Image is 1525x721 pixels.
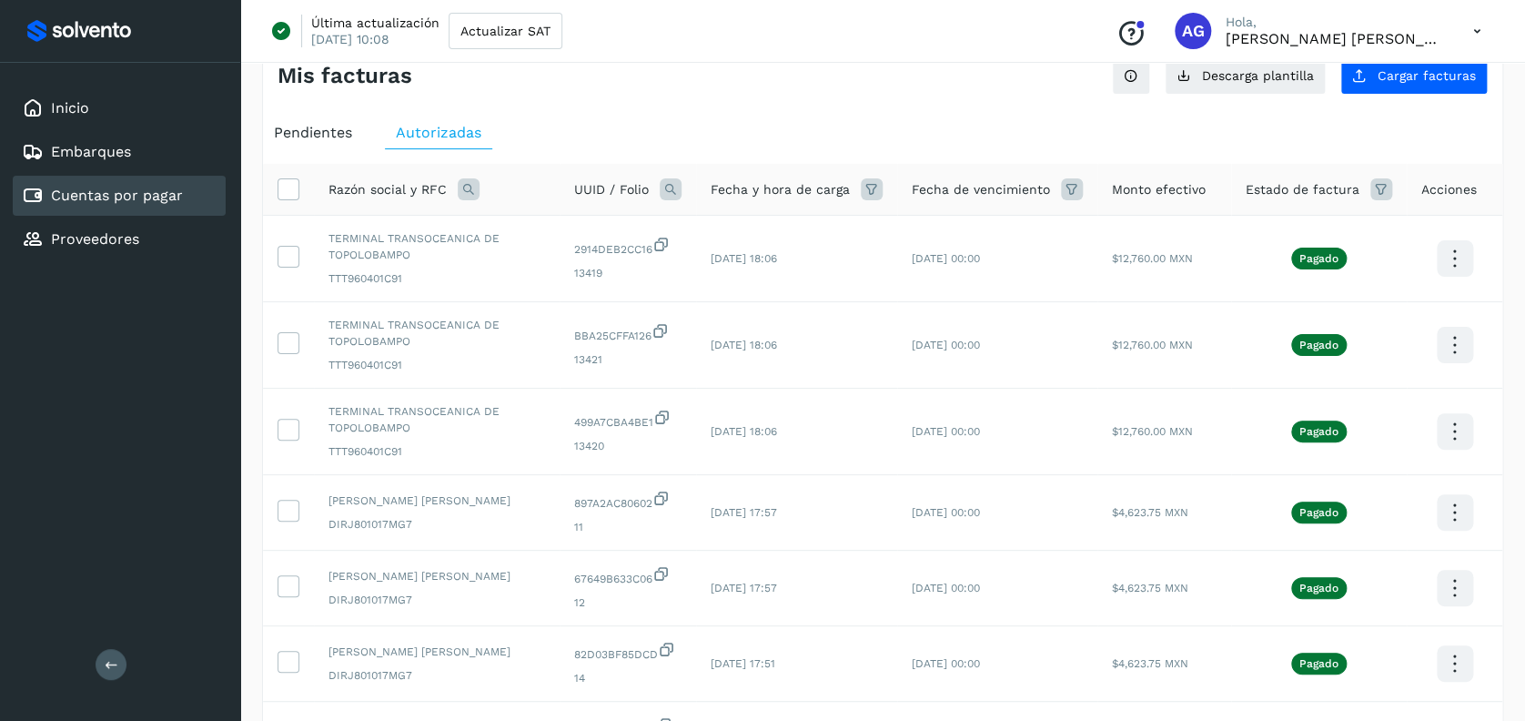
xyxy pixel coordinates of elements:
[574,180,649,199] span: UUID / Folio
[396,124,481,141] span: Autorizadas
[328,317,545,350] span: TERMINAL TRANSOCEANICA DE TOPOLOBAMPO
[912,339,980,351] span: [DATE] 00:00
[51,143,131,160] a: Embarques
[51,99,89,117] a: Inicio
[278,63,412,89] h4: Mis facturas
[1112,657,1188,670] span: $4,623.75 MXN
[574,641,682,663] span: 82D03BF85DCD
[912,506,980,519] span: [DATE] 00:00
[460,25,550,37] span: Actualizar SAT
[1226,15,1444,30] p: Hola,
[574,265,682,281] span: 13419
[328,667,545,684] span: DIRJ801017MG7
[1112,425,1193,438] span: $12,760.00 MXN
[711,506,777,519] span: [DATE] 17:57
[328,592,545,608] span: DIRJ801017MG7
[328,230,545,263] span: TERMINAL TRANSOCEANICA DE TOPOLOBAMPO
[574,236,682,258] span: 2914DEB2CC16
[912,180,1050,199] span: Fecha de vencimiento
[711,339,777,351] span: [DATE] 18:06
[328,270,545,287] span: TTT960401C91
[1299,582,1338,594] p: Pagado
[1202,69,1314,82] span: Descarga plantilla
[912,582,980,594] span: [DATE] 00:00
[51,230,139,248] a: Proveedores
[1378,69,1476,82] span: Cargar facturas
[574,565,682,587] span: 67649B633C06
[574,594,682,611] span: 12
[1299,506,1338,519] p: Pagado
[328,644,545,660] span: [PERSON_NAME] [PERSON_NAME]
[51,187,183,204] a: Cuentas por pagar
[574,519,682,535] span: 11
[328,443,545,460] span: TTT960401C91
[328,180,447,199] span: Razón social y RFC
[13,88,226,128] div: Inicio
[574,351,682,368] span: 13421
[1421,180,1477,199] span: Acciones
[1112,506,1188,519] span: $4,623.75 MXN
[574,670,682,686] span: 14
[1299,252,1338,265] p: Pagado
[912,425,980,438] span: [DATE] 00:00
[1246,180,1359,199] span: Estado de factura
[328,357,545,373] span: TTT960401C91
[574,438,682,454] span: 13420
[274,124,352,141] span: Pendientes
[711,657,775,670] span: [DATE] 17:51
[1299,657,1338,670] p: Pagado
[574,322,682,344] span: BBA25CFFA126
[574,490,682,512] span: 897A2AC80602
[711,180,850,199] span: Fecha y hora de carga
[328,403,545,436] span: TERMINAL TRANSOCEANICA DE TOPOLOBAMPO
[1112,339,1193,351] span: $12,760.00 MXN
[1299,339,1338,351] p: Pagado
[574,409,682,431] span: 499A7CBA4BE1
[328,568,545,584] span: [PERSON_NAME] [PERSON_NAME]
[1299,425,1338,438] p: Pagado
[1112,582,1188,594] span: $4,623.75 MXN
[13,132,226,172] div: Embarques
[311,31,389,47] p: [DATE] 10:08
[912,657,980,670] span: [DATE] 00:00
[912,252,980,265] span: [DATE] 00:00
[711,582,777,594] span: [DATE] 17:57
[13,176,226,216] div: Cuentas por pagar
[328,516,545,533] span: DIRJ801017MG7
[1112,252,1193,265] span: $12,760.00 MXN
[1165,56,1326,95] button: Descarga plantilla
[711,252,777,265] span: [DATE] 18:06
[13,219,226,259] div: Proveedores
[449,13,562,49] button: Actualizar SAT
[1226,30,1444,47] p: Abigail Gonzalez Leon
[1340,56,1488,95] button: Cargar facturas
[311,15,439,31] p: Última actualización
[328,493,545,509] span: [PERSON_NAME] [PERSON_NAME]
[1112,180,1206,199] span: Monto efectivo
[711,425,777,438] span: [DATE] 18:06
